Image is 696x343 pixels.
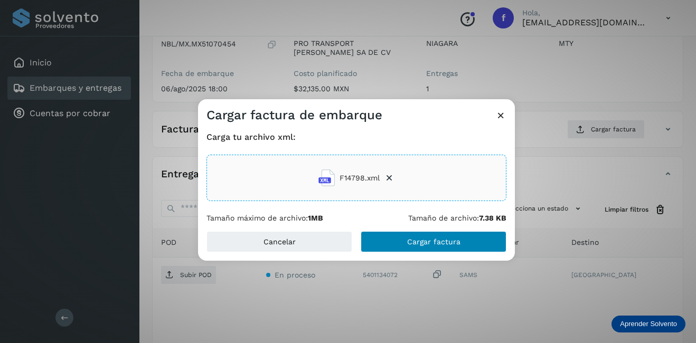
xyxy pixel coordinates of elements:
[407,238,460,245] span: Cargar factura
[206,214,323,223] p: Tamaño máximo de archivo:
[620,320,677,328] p: Aprender Solvento
[612,316,685,332] div: Aprender Solvento
[340,173,380,184] span: F14798.xml
[361,231,506,252] button: Cargar factura
[479,214,506,222] b: 7.38 KB
[206,231,352,252] button: Cancelar
[264,238,296,245] span: Cancelar
[206,108,382,123] h3: Cargar factura de embarque
[206,132,506,142] h4: Carga tu archivo xml:
[408,214,506,223] p: Tamaño de archivo:
[308,214,323,222] b: 1MB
